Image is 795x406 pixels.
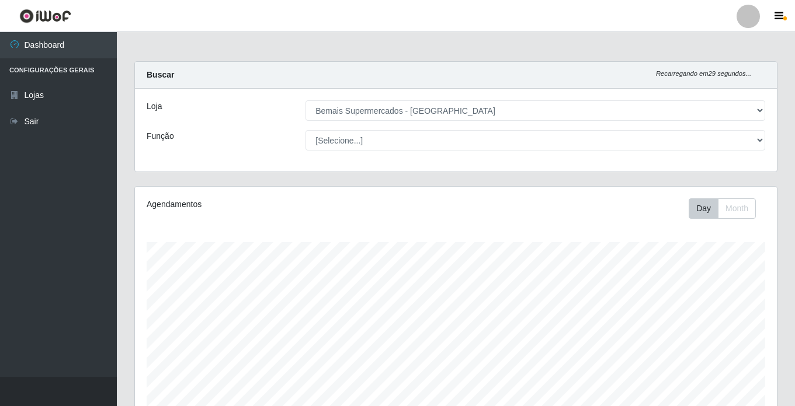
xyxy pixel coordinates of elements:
[147,198,394,211] div: Agendamentos
[689,198,756,219] div: First group
[689,198,765,219] div: Toolbar with button groups
[689,198,718,219] button: Day
[19,9,71,23] img: CoreUI Logo
[147,130,174,142] label: Função
[718,198,756,219] button: Month
[147,100,162,113] label: Loja
[656,70,751,77] i: Recarregando em 29 segundos...
[147,70,174,79] strong: Buscar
